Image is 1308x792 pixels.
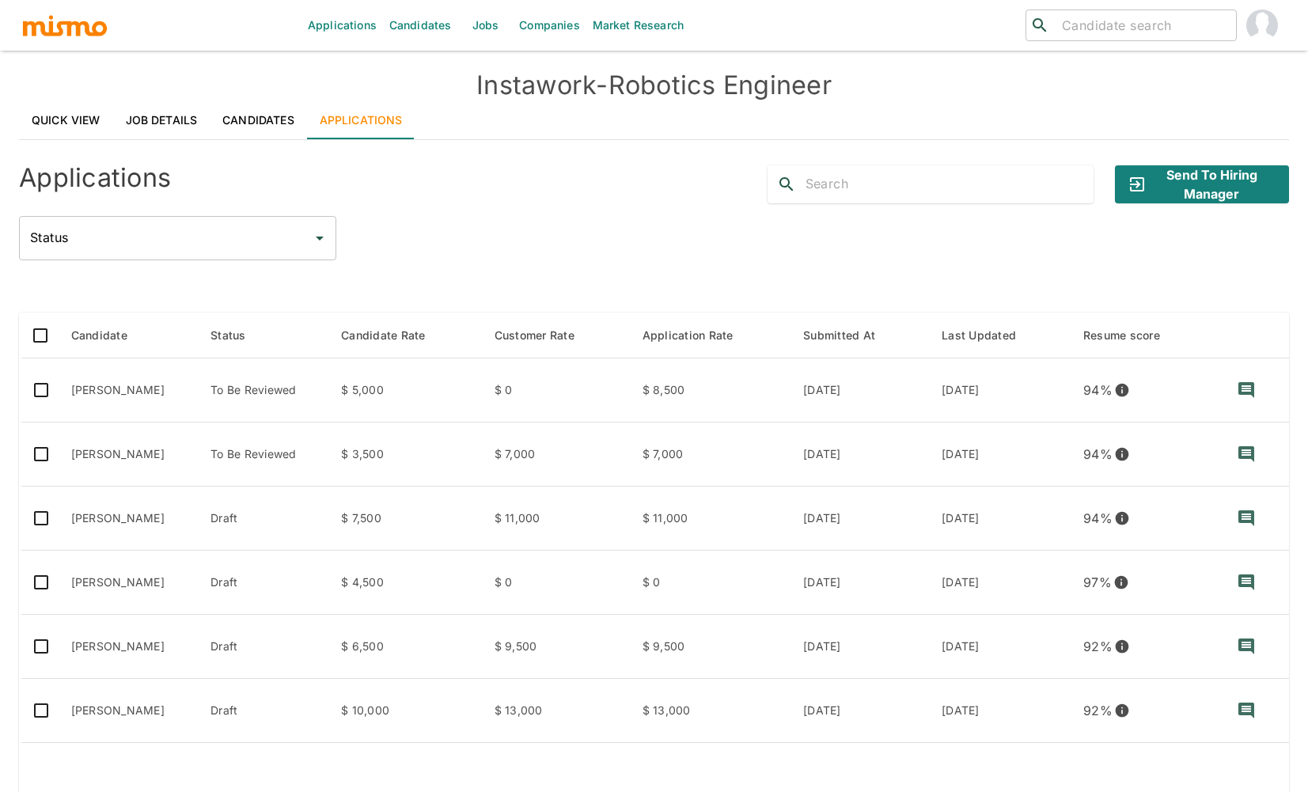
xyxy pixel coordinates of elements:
[198,615,328,679] td: Draft
[1083,507,1113,529] p: 94 %
[482,358,630,423] td: $ 0
[630,487,790,551] td: $ 11,000
[790,487,929,551] td: [DATE]
[790,358,929,423] td: [DATE]
[307,101,415,139] a: Applications
[341,326,446,345] span: Candidate Rate
[630,679,790,743] td: $ 13,000
[482,551,630,615] td: $ 0
[929,679,1071,743] td: [DATE]
[929,423,1071,487] td: [DATE]
[328,423,481,487] td: $ 3,500
[1246,9,1278,41] img: Carmen Vilachá
[198,423,328,487] td: To Be Reviewed
[929,615,1071,679] td: [DATE]
[328,487,481,551] td: $ 7,500
[198,551,328,615] td: Draft
[59,679,199,743] td: [PERSON_NAME]
[198,487,328,551] td: Draft
[1083,443,1113,465] p: 94 %
[929,551,1071,615] td: [DATE]
[309,227,331,249] button: Open
[1083,326,1181,345] span: Resume score
[929,358,1071,423] td: [DATE]
[210,326,267,345] span: Status
[71,326,148,345] span: Candidate
[790,423,929,487] td: [DATE]
[19,162,171,194] h4: Applications
[1113,574,1129,590] svg: View resume score details
[630,423,790,487] td: $ 7,000
[1083,699,1113,722] p: 92 %
[21,13,108,37] img: logo
[198,679,328,743] td: Draft
[19,70,1289,101] h4: Instawork - Robotics Engineer
[482,615,630,679] td: $ 9,500
[768,165,806,203] button: search
[1083,635,1113,657] p: 92 %
[1227,371,1265,409] button: recent-notes
[59,423,199,487] td: [PERSON_NAME]
[630,358,790,423] td: $ 8,500
[806,172,1094,197] input: Search
[929,487,1071,551] td: [DATE]
[1227,499,1265,537] button: recent-notes
[1083,379,1113,401] p: 94 %
[19,101,113,139] a: Quick View
[1227,627,1265,665] button: recent-notes
[630,615,790,679] td: $ 9,500
[1114,382,1130,398] svg: View resume score details
[803,326,896,345] span: Submitted At
[198,358,328,423] td: To Be Reviewed
[1056,14,1230,36] input: Candidate search
[1114,510,1130,526] svg: View resume score details
[1227,435,1265,473] button: recent-notes
[328,679,481,743] td: $ 10,000
[482,423,630,487] td: $ 7,000
[1114,639,1130,654] svg: View resume score details
[482,487,630,551] td: $ 11,000
[942,326,1037,345] span: Last Updated
[328,615,481,679] td: $ 6,500
[1083,571,1112,593] p: 97 %
[1114,446,1130,462] svg: View resume score details
[59,358,199,423] td: [PERSON_NAME]
[482,679,630,743] td: $ 13,000
[790,551,929,615] td: [DATE]
[630,551,790,615] td: $ 0
[495,326,595,345] span: Customer Rate
[113,101,210,139] a: Job Details
[59,551,199,615] td: [PERSON_NAME]
[328,551,481,615] td: $ 4,500
[1114,703,1130,718] svg: View resume score details
[59,487,199,551] td: [PERSON_NAME]
[643,326,754,345] span: Application Rate
[1227,692,1265,729] button: recent-notes
[328,358,481,423] td: $ 5,000
[1115,165,1289,203] button: Send to Hiring Manager
[210,101,307,139] a: Candidates
[790,679,929,743] td: [DATE]
[1227,563,1265,601] button: recent-notes
[59,615,199,679] td: [PERSON_NAME]
[790,615,929,679] td: [DATE]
